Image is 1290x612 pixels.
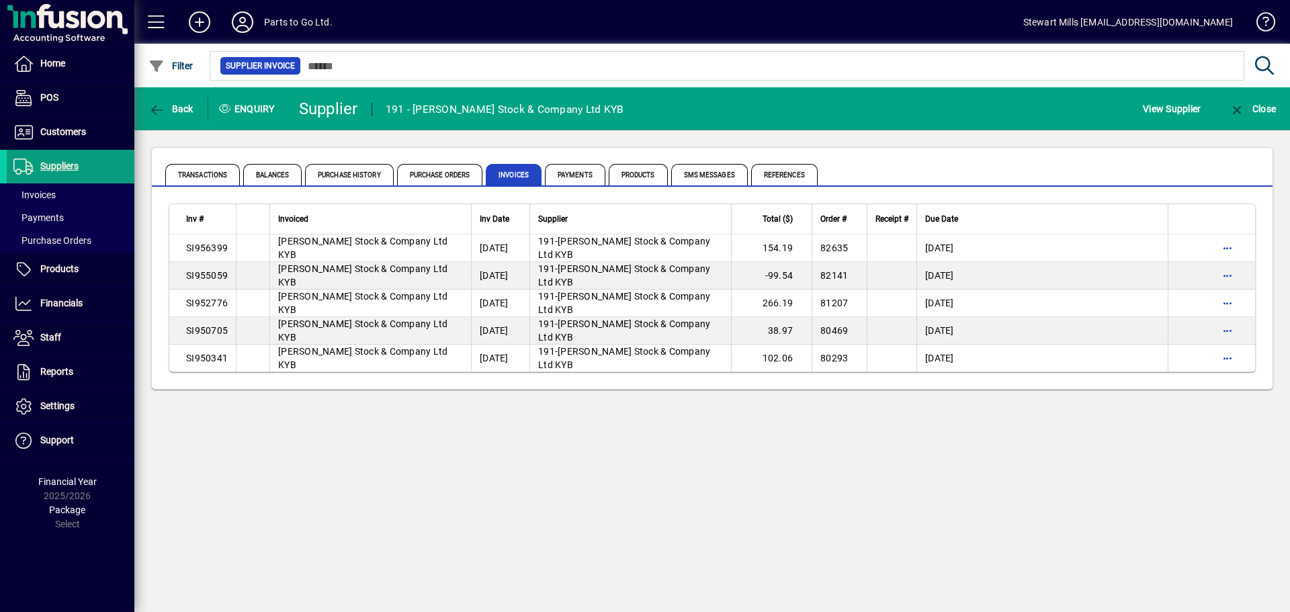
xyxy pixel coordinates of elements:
[186,243,228,253] span: SI956399
[1217,265,1238,286] button: More options
[186,325,228,336] span: SI950705
[820,243,848,253] span: 82635
[148,60,193,71] span: Filter
[145,54,197,78] button: Filter
[471,290,529,317] td: [DATE]
[7,116,134,149] a: Customers
[7,47,134,81] a: Home
[40,298,83,308] span: Financials
[740,212,805,226] div: Total ($)
[226,59,295,73] span: Supplier Invoice
[538,291,555,302] span: 191
[278,291,447,315] span: [PERSON_NAME] Stock & Company Ltd KYB
[134,97,208,121] app-page-header-button: Back
[538,346,555,357] span: 191
[529,345,731,371] td: -
[538,346,710,370] span: [PERSON_NAME] Stock & Company Ltd KYB
[1139,97,1204,121] button: View Supplier
[1217,237,1238,259] button: More options
[305,164,394,185] span: Purchase History
[40,400,75,411] span: Settings
[7,287,134,320] a: Financials
[1225,97,1279,121] button: Close
[609,164,668,185] span: Products
[13,235,91,246] span: Purchase Orders
[7,321,134,355] a: Staff
[925,212,1160,226] div: Due Date
[148,103,193,114] span: Back
[538,291,710,315] span: [PERSON_NAME] Stock & Company Ltd KYB
[243,164,302,185] span: Balances
[221,10,264,34] button: Profile
[538,318,710,343] span: [PERSON_NAME] Stock & Company Ltd KYB
[186,212,204,226] span: Inv #
[731,345,812,371] td: 102.06
[7,183,134,206] a: Invoices
[208,98,289,120] div: Enquiry
[264,11,333,33] div: Parts to Go Ltd.
[486,164,542,185] span: Invoices
[278,236,447,260] span: [PERSON_NAME] Stock & Company Ltd KYB
[538,263,710,288] span: [PERSON_NAME] Stock & Company Ltd KYB
[538,236,710,260] span: [PERSON_NAME] Stock & Company Ltd KYB
[1229,103,1276,114] span: Close
[820,212,859,226] div: Order #
[925,212,958,226] span: Due Date
[186,353,228,363] span: SI950341
[145,97,197,121] button: Back
[38,476,97,487] span: Financial Year
[186,212,228,226] div: Inv #
[1143,98,1201,120] span: View Supplier
[916,262,1168,290] td: [DATE]
[1217,320,1238,341] button: More options
[278,212,308,226] span: Invoiced
[13,212,64,223] span: Payments
[471,234,529,262] td: [DATE]
[538,212,723,226] div: Supplier
[7,253,134,286] a: Products
[40,92,58,103] span: POS
[480,212,521,226] div: Inv Date
[40,435,74,445] span: Support
[471,262,529,290] td: [DATE]
[49,505,85,515] span: Package
[178,10,221,34] button: Add
[916,317,1168,345] td: [DATE]
[538,236,555,247] span: 191
[529,290,731,317] td: -
[731,234,812,262] td: 154.19
[731,262,812,290] td: -99.54
[7,81,134,115] a: POS
[916,345,1168,371] td: [DATE]
[40,161,79,171] span: Suppliers
[820,212,847,226] span: Order #
[7,206,134,229] a: Payments
[1217,347,1238,369] button: More options
[731,290,812,317] td: 266.19
[278,263,447,288] span: [PERSON_NAME] Stock & Company Ltd KYB
[1023,11,1233,33] div: Stewart Mills [EMAIL_ADDRESS][DOMAIN_NAME]
[538,263,555,274] span: 191
[671,164,748,185] span: SMS Messages
[529,262,731,290] td: -
[40,366,73,377] span: Reports
[13,189,56,200] span: Invoices
[820,270,848,281] span: 82141
[40,58,65,69] span: Home
[278,212,463,226] div: Invoiced
[40,332,61,343] span: Staff
[186,298,228,308] span: SI952776
[538,318,555,329] span: 191
[538,212,568,226] span: Supplier
[40,126,86,137] span: Customers
[165,164,240,185] span: Transactions
[1217,292,1238,314] button: More options
[1215,97,1290,121] app-page-header-button: Close enquiry
[1246,3,1273,46] a: Knowledge Base
[7,390,134,423] a: Settings
[278,346,447,370] span: [PERSON_NAME] Stock & Company Ltd KYB
[916,290,1168,317] td: [DATE]
[751,164,818,185] span: References
[7,229,134,252] a: Purchase Orders
[529,234,731,262] td: -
